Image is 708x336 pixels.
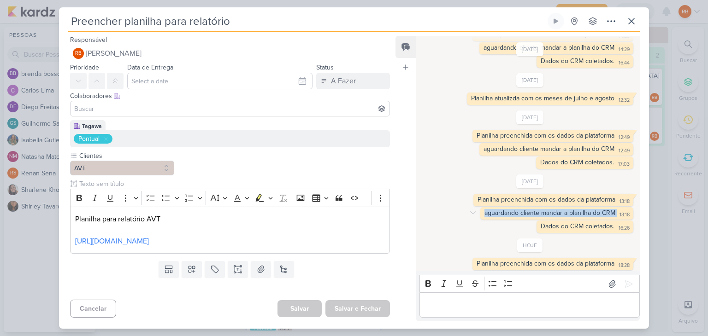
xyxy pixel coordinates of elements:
div: aguardando cliente mandar a planilha do CRM [484,209,615,217]
div: Dados do CRM coletados. [540,158,614,166]
button: AVT [70,161,174,175]
div: 18:28 [619,262,630,269]
p: Planilha para relatório AVT [75,214,385,225]
div: aguardando cliente mandar a planilha do CRM [484,44,614,52]
div: Editor toolbar [70,189,390,207]
div: 12:32 [619,97,630,104]
div: aguardando cliente mandar a planilha do CRM [484,145,614,153]
div: 14:29 [619,46,630,53]
div: 13:18 [619,198,630,205]
span: [PERSON_NAME] [86,48,142,59]
div: Ligar relógio [552,17,560,25]
label: Clientes [78,151,174,161]
div: Rogerio Bispo [73,48,84,59]
button: A Fazer [316,73,390,89]
label: Data de Entrega [127,64,173,71]
div: Dados do CRM coletados. [541,57,614,65]
div: Colaboradores [70,91,390,101]
div: Editor editing area: main [419,292,640,318]
input: Texto sem título [77,179,390,189]
p: RB [75,51,82,56]
input: Select a date [127,73,313,89]
div: Planilha preenchida com os dados da plataforma [477,132,614,139]
button: Cancelar [70,300,116,318]
div: Dados do CRM coletados. [541,222,614,230]
div: 12:49 [619,134,630,141]
a: [URL][DOMAIN_NAME] [75,237,149,246]
div: Editor editing area: main [70,207,390,254]
label: Status [316,64,334,71]
div: Editor toolbar [419,275,640,293]
div: 17:03 [618,161,630,168]
div: Pontual [78,134,100,144]
div: 16:26 [619,225,630,232]
label: Prioridade [70,64,99,71]
div: 12:49 [619,147,630,155]
label: Responsável [70,36,107,44]
div: Tagawa [82,122,102,130]
input: Kard Sem Título [68,13,546,29]
div: 13:18 [619,211,630,219]
div: 16:44 [619,59,630,67]
div: Planilha atualizda com os meses de julho e agosto [471,94,614,102]
input: Buscar [72,103,388,114]
button: RB [PERSON_NAME] [70,45,390,62]
div: Planilha preenchida com os dados da plataforma [478,196,615,203]
div: Planilha preenchida com os dados da plataforma [477,260,614,267]
div: A Fazer [331,75,356,87]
